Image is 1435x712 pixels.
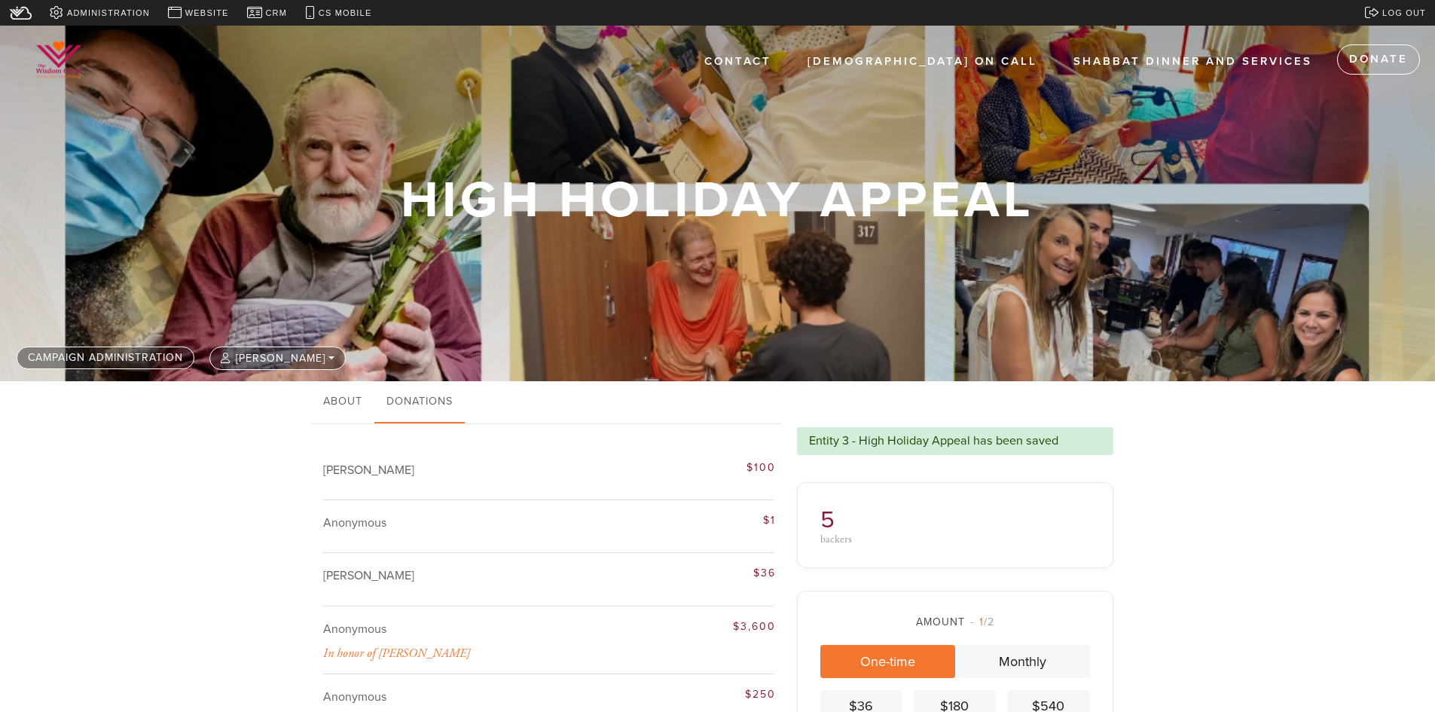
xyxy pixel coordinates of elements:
[820,645,955,678] a: One-time
[323,515,386,530] span: Anonymous
[796,47,1049,76] a: [DEMOGRAPHIC_DATA] On Call
[797,427,1113,455] li: Entity 3 - High Holiday Appeal has been saved
[618,512,775,528] div: $1
[67,7,150,20] span: Administration
[1062,47,1324,76] a: Shabbat Dinner and Services
[1382,7,1426,20] span: Log out
[955,645,1090,678] a: Monthly
[970,616,994,628] span: /2
[17,347,194,369] a: Campaign Administration
[23,33,95,87] img: WhatsApp%20Image%202025-03-14%20at%2002.png
[401,176,1034,225] h1: High Holiday Appeal
[323,622,386,637] span: Anonymous
[618,686,775,702] div: $250
[1337,44,1420,75] a: Donate
[265,7,287,20] span: CRM
[311,381,374,423] a: About
[323,463,414,478] span: [PERSON_NAME]
[209,347,346,370] button: [PERSON_NAME]
[319,7,372,20] span: CS Mobile
[820,534,951,545] div: backers
[693,47,783,76] a: Contact
[323,568,414,583] span: [PERSON_NAME]
[185,7,229,20] span: Website
[618,565,775,581] div: $36
[979,616,984,628] span: 1
[618,619,775,634] div: $3,600
[820,614,1090,630] div: Amount
[618,460,775,475] div: $100
[323,646,776,661] div: In honor of [PERSON_NAME]
[323,689,386,704] span: Anonymous
[820,506,835,534] span: 5
[374,381,465,423] a: Donations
